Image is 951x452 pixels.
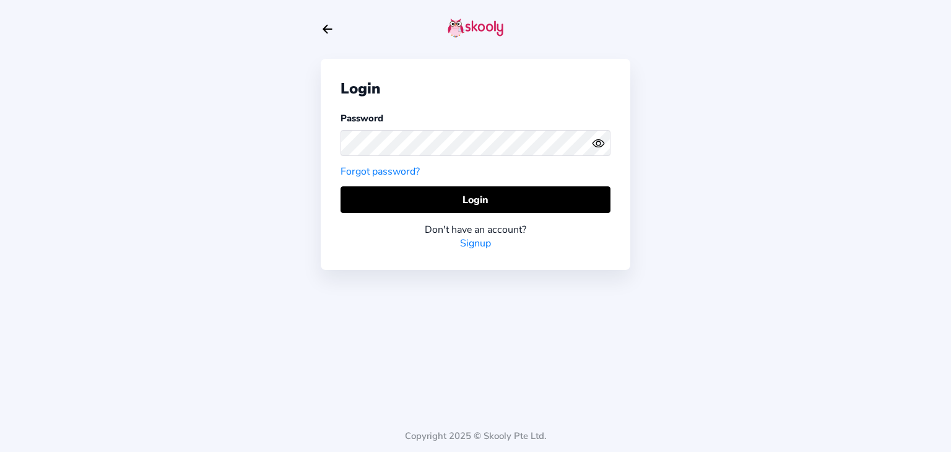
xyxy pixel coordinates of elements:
[592,137,610,150] button: eye outlineeye off outline
[460,237,491,250] a: Signup
[448,18,503,38] img: skooly-logo.png
[341,186,610,213] button: Login
[341,112,383,124] label: Password
[341,79,610,98] div: Login
[341,165,420,178] a: Forgot password?
[592,137,605,150] ion-icon: eye outline
[321,22,334,36] button: arrow back outline
[341,223,610,237] div: Don't have an account?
